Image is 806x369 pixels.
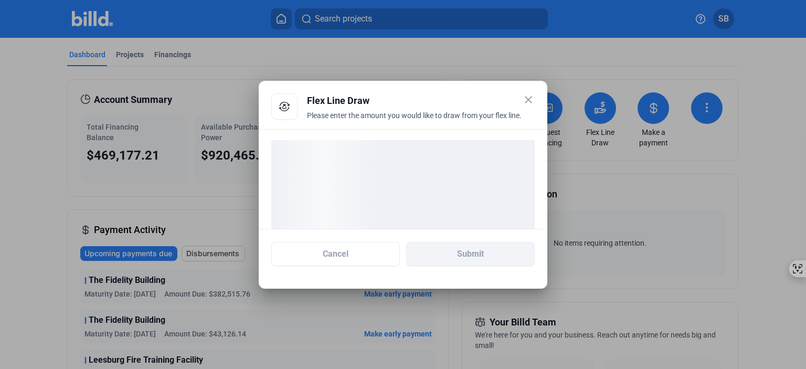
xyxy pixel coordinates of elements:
[406,242,535,266] button: Submit
[271,242,400,266] button: Cancel
[307,110,535,133] div: Please enter the amount you would like to draw from your flex line.
[522,93,535,106] mat-icon: close
[271,140,535,245] div: loading
[307,93,535,108] div: Flex Line Draw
